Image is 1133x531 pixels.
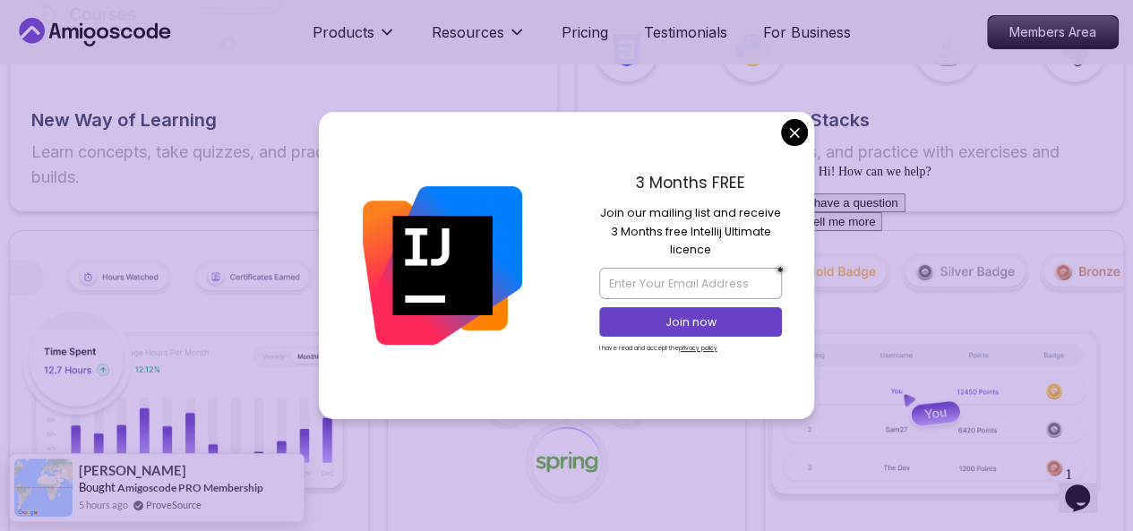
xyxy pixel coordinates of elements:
div: 👋 Hi! How can we help?I have a questionTell me more [7,7,330,74]
h2: Master In-Demand Tech Stacks [598,107,1103,133]
button: Tell me more [7,56,90,74]
a: For Business [763,21,851,43]
span: 5 hours ago [79,497,128,512]
p: Learn concepts, take quizzes, and practice with exercises and builds. [598,140,1103,190]
p: Products [313,21,374,43]
p: Members Area [988,16,1118,48]
img: provesource social proof notification image [14,458,73,517]
button: I have a question [7,37,113,56]
button: Products [313,21,396,57]
span: 👋 Hi! How can we help? [7,8,138,21]
span: Bought [79,480,116,494]
iframe: chat widget [1058,459,1115,513]
img: features img [10,260,368,499]
iframe: chat widget [793,157,1115,450]
a: Pricing [562,21,608,43]
a: Testimonials [644,21,727,43]
p: Learn concepts, take quizzes, and practice with exercises and builds. [31,140,536,190]
button: Resources [432,21,526,57]
p: Resources [432,21,504,43]
h2: New Way of Learning [31,107,536,133]
span: [PERSON_NAME] [79,463,186,478]
a: Members Area [987,15,1119,49]
a: Amigoscode PRO Membership [117,481,263,494]
a: ProveSource [146,497,202,512]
